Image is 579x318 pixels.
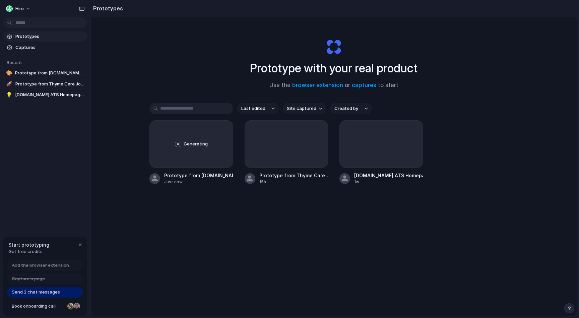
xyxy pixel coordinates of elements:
span: Prototype from [DOMAIN_NAME] ATS Homepage v2 [15,70,84,76]
button: hire [3,3,34,14]
span: Created by [334,105,358,112]
h1: Prototype with your real product [250,59,417,77]
a: captures [352,82,376,88]
span: Capture a page [12,275,45,282]
div: 🎨 [6,70,12,76]
button: Last edited [237,103,279,114]
button: Site captured [283,103,326,114]
span: Book onboarding call [12,303,65,310]
div: 🚀 [6,81,13,87]
h2: Prototypes [90,4,123,12]
span: Add the browser extension [12,262,69,269]
a: Prototype from Thyme Care Jobs15h [245,120,328,185]
div: Christian Iacullo [73,302,81,310]
a: [DOMAIN_NAME] ATS Homepage Layout Update1w [339,120,423,185]
span: Recent [7,60,22,65]
span: Prototype from Thyme Care Jobs [15,81,84,87]
a: GeneratingPrototype from [DOMAIN_NAME] ATS Homepage v2Just now [149,120,233,185]
span: Prototypes [15,33,84,40]
a: 🎨Prototype from [DOMAIN_NAME] ATS Homepage v2 [3,68,87,78]
a: Book onboarding call [7,301,83,312]
span: Start prototyping [8,241,49,248]
span: Use the or to start [269,81,398,90]
a: Prototypes [3,31,87,42]
span: Last edited [241,105,265,112]
a: browser extension [292,82,343,88]
div: 💡 [6,91,12,98]
a: 💡[DOMAIN_NAME] ATS Homepage Layout Update [3,90,87,100]
span: Site captured [287,105,316,112]
button: Created by [330,103,372,114]
span: [DOMAIN_NAME] ATS Homepage Layout Update [15,91,84,98]
div: 15h [259,179,328,185]
span: Captures [15,44,84,51]
span: Send 3 chat messages [12,289,60,296]
div: [DOMAIN_NAME] ATS Homepage Layout Update [354,172,423,179]
span: Generating [184,141,208,147]
div: Just now [164,179,233,185]
a: 🚀Prototype from Thyme Care Jobs [3,79,87,89]
span: Get free credits [8,248,49,255]
div: Prototype from [DOMAIN_NAME] ATS Homepage v2 [164,172,233,179]
div: Prototype from Thyme Care Jobs [259,172,328,179]
a: Captures [3,43,87,53]
div: Nicole Kubica [67,302,75,310]
span: hire [15,5,24,12]
div: 1w [354,179,423,185]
